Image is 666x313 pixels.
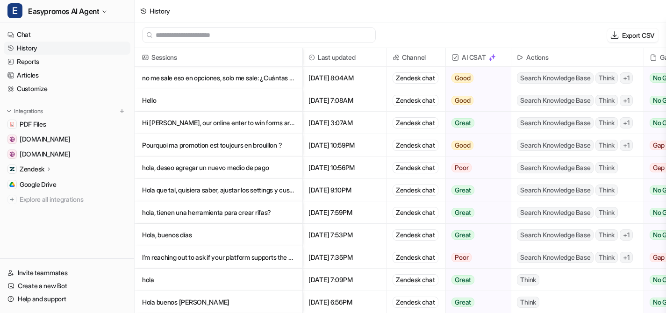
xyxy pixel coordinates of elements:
[620,140,633,151] span: + 1
[20,120,46,129] span: PDF Files
[517,297,539,308] span: Think
[526,48,548,67] h2: Actions
[446,224,505,246] button: Great
[142,224,295,246] p: Hola, buenos días
[393,162,438,173] div: Zendesk chat
[307,179,383,201] span: [DATE] 9:10PM
[451,185,474,195] span: Great
[393,207,438,218] div: Zendesk chat
[6,108,12,114] img: expand menu
[393,252,438,263] div: Zendesk chat
[620,229,633,241] span: + 1
[142,201,295,224] p: hola, tienen una herramienta para crear rifas?
[451,275,474,285] span: Great
[4,55,130,68] a: Reports
[517,185,594,196] span: Search Knowledge Base
[9,166,15,172] img: Zendesk
[450,48,507,67] span: AI CSAT
[446,179,505,201] button: Great
[451,141,473,150] span: Good
[20,149,70,159] span: [DOMAIN_NAME]
[138,48,299,67] span: Sessions
[28,5,99,18] span: Easypromos AI Agent
[142,67,295,89] p: no me sale eso en opciones, solo me sale: ¿Cuántas veces puede participar un usu
[446,134,505,156] button: Good
[451,208,474,217] span: Great
[7,195,17,204] img: explore all integrations
[307,246,383,269] span: [DATE] 7:35PM
[307,112,383,134] span: [DATE] 3:07AM
[517,207,594,218] span: Search Knowledge Base
[7,3,22,18] span: E
[517,274,539,285] span: Think
[307,48,383,67] span: Last updated
[142,89,295,112] p: Hello
[451,96,473,105] span: Good
[142,269,295,291] p: hola
[150,6,170,16] div: History
[595,252,618,263] span: Think
[14,107,43,115] p: Integrations
[307,201,383,224] span: [DATE] 7:59PM
[20,192,127,207] span: Explore all integrations
[20,164,44,174] p: Zendesk
[451,230,474,240] span: Great
[517,117,594,128] span: Search Knowledge Base
[4,279,130,292] a: Create a new Bot
[4,118,130,131] a: PDF FilesPDF Files
[4,266,130,279] a: Invite teammates
[595,117,618,128] span: Think
[4,193,130,206] a: Explore all integrations
[595,229,618,241] span: Think
[446,201,505,224] button: Great
[595,207,618,218] span: Think
[307,156,383,179] span: [DATE] 10:56PM
[393,274,438,285] div: Zendesk chat
[4,178,130,191] a: Google DriveGoogle Drive
[607,28,659,42] button: Export CSV
[451,118,474,128] span: Great
[307,269,383,291] span: [DATE] 7:09PM
[20,180,57,189] span: Google Drive
[622,30,655,40] p: Export CSV
[4,292,130,306] a: Help and support
[142,134,295,156] p: Pourquoi ma promotion est toujours en brouillon ?
[393,185,438,196] div: Zendesk chat
[20,135,70,144] span: [DOMAIN_NAME]
[393,117,438,128] div: Zendesk chat
[446,246,505,269] button: Poor
[142,156,295,179] p: hola, deseo agregar un nuevo medio de pago
[517,229,594,241] span: Search Knowledge Base
[517,95,594,106] span: Search Knowledge Base
[451,253,472,262] span: Poor
[620,72,633,84] span: + 1
[517,140,594,151] span: Search Knowledge Base
[451,163,472,172] span: Poor
[446,112,505,134] button: Great
[595,162,618,173] span: Think
[307,89,383,112] span: [DATE] 7:08AM
[446,156,505,179] button: Poor
[4,69,130,82] a: Articles
[142,179,295,201] p: Hola que tal, quisiera saber, ajustar los settings y customizar los juegos para que sean de una m...
[393,95,438,106] div: Zendesk chat
[307,224,383,246] span: [DATE] 7:53PM
[142,246,295,269] p: I’m reaching out to ask if your platform supports the following requirements for an upcoming proj...
[620,95,633,106] span: + 1
[4,82,130,95] a: Customize
[9,136,15,142] img: www.easypromosapp.com
[446,269,505,291] button: Great
[9,182,15,187] img: Google Drive
[4,107,46,116] button: Integrations
[9,121,15,127] img: PDF Files
[119,108,125,114] img: menu_add.svg
[595,140,618,151] span: Think
[451,298,474,307] span: Great
[307,134,383,156] span: [DATE] 10:59PM
[4,42,130,55] a: History
[595,72,618,84] span: Think
[595,185,618,196] span: Think
[393,140,438,151] div: Zendesk chat
[393,72,438,84] div: Zendesk chat
[446,67,505,89] button: Good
